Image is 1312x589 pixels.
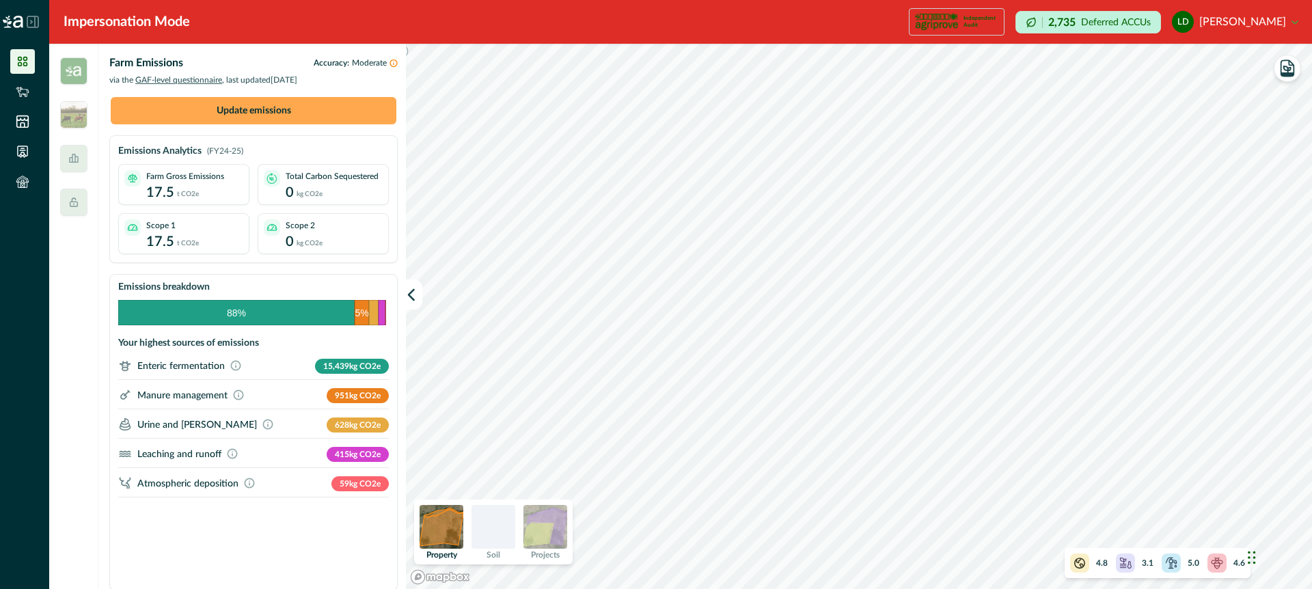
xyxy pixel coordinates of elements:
button: Update emissions [111,97,396,124]
svg: ; [118,447,132,461]
p: Enteric fermentation [137,360,225,371]
p: Your highest sources of emissions [118,336,259,351]
p: Total Carbon Sequestered [286,170,379,182]
p: Independent Audit [963,15,998,29]
p: Emissions Analytics [118,144,202,159]
p: 17.5 [146,182,174,203]
p: 628 kg CO2e [327,417,389,433]
p: 951 kg CO2e [327,388,389,403]
p: 4.8 [1096,557,1108,569]
p: 0 [286,232,294,252]
p: kg CO2e [297,187,323,200]
span: GAF-level questionnaire [135,76,222,84]
p: Projects [531,551,560,559]
img: projects preview [523,505,567,549]
p: 0 [286,182,294,203]
a: Mapbox logo [410,569,470,585]
p: Manure management [137,389,228,400]
p: via the , last updated [DATE] [109,74,398,89]
p: Scope 2 [286,219,315,232]
p: 3.1 [1142,557,1153,569]
p: Property [426,551,457,559]
div: Impersonation Mode [64,12,190,32]
p: 2,735 [1048,17,1076,28]
p: Emissions breakdown [118,280,210,294]
p: Soil [487,551,500,559]
span: Accuracy: [314,59,352,67]
p: (FY24-25) [207,145,243,157]
span: Moderate [352,59,389,67]
p: t CO2e [177,236,199,249]
svg: Emissions Breakdown [118,300,386,325]
p: Scope 1 [146,219,176,232]
p: Farm Emissions [109,55,183,71]
img: Logo [3,16,23,28]
p: t CO2e [177,187,199,200]
p: 17.5 [146,232,174,252]
p: 15,439 kg CO2e [315,359,389,374]
p: 415 kg CO2e [327,447,389,462]
canvas: Map [406,44,1312,589]
div: Drag [1248,537,1256,578]
p: 4.6 [1233,557,1245,569]
p: Farm Gross Emissions [146,170,224,182]
img: property preview [420,505,463,549]
p: Leaching and runoff [137,448,221,459]
p: Atmospheric deposition [137,478,238,489]
iframe: Chat Widget [1244,523,1312,589]
img: insight_carbon-39e2b7a3.png [60,57,87,85]
p: kg CO2e [297,236,323,249]
img: certification logo [915,11,958,33]
p: Deferred ACCUs [1081,17,1151,27]
p: Urine and [PERSON_NAME] [137,419,257,430]
img: insight_readygraze-175b0a17.jpg [60,101,87,128]
p: 5.0 [1188,557,1199,569]
p: 59 kg CO2e [331,476,389,491]
button: leonie doran[PERSON_NAME] [1172,5,1298,38]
